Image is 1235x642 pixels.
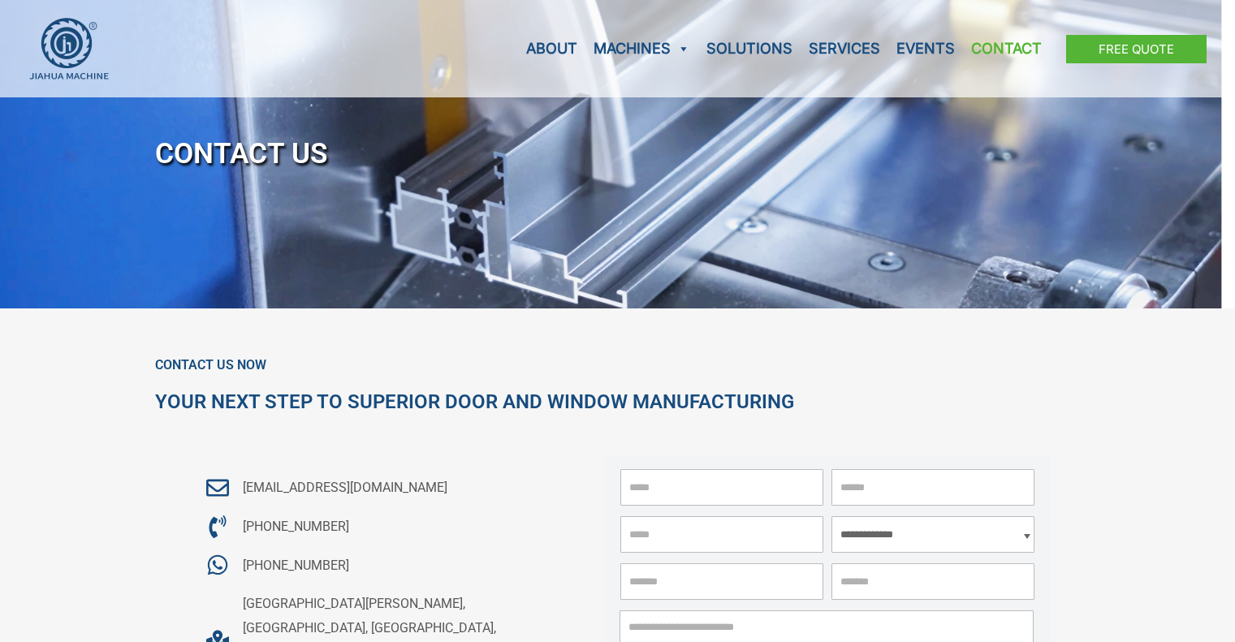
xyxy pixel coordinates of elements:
select: *Machine Type [831,516,1034,553]
h1: CONTACT US [155,127,1081,180]
input: Company [620,563,823,600]
img: JH Aluminium Window & Door Processing Machines [28,17,110,80]
span: [PHONE_NUMBER] [239,554,349,578]
input: *Email [831,469,1034,506]
input: Phone [620,516,823,553]
span: [PHONE_NUMBER] [239,515,349,539]
a: Free Quote [1066,35,1207,63]
a: [EMAIL_ADDRESS][DOMAIN_NAME] [204,476,548,500]
h2: Your Next Step to Superior Door and Window Manufacturing [155,390,1081,415]
span: [EMAIL_ADDRESS][DOMAIN_NAME] [239,476,447,500]
a: [PHONE_NUMBER] [204,515,548,539]
input: *Name [620,469,823,506]
input: Country [831,563,1034,600]
h6: Contact Us Now [155,357,1081,373]
a: [PHONE_NUMBER] [204,554,548,578]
